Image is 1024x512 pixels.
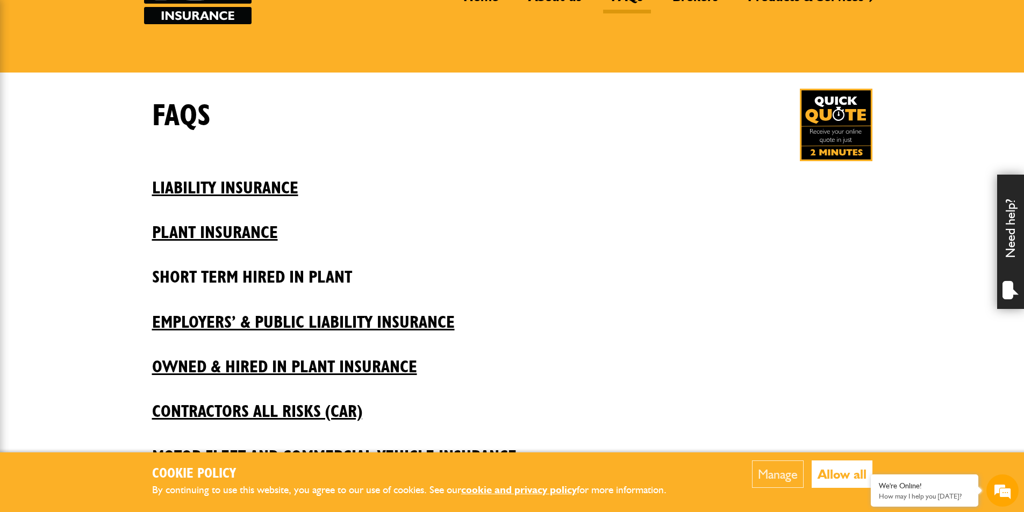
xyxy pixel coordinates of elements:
[800,89,872,161] a: Get your insurance quote in just 2-minutes
[879,481,970,491] div: We're Online!
[152,430,872,467] a: Motor Fleet and Commercial Vehicle Insurance
[152,206,872,243] a: Plant insurance
[812,460,872,488] button: Allow all
[800,89,872,161] img: Quick Quote
[152,296,872,333] a: Employers’ & Public Liability Insurance
[152,251,872,287] a: Short Term Hired In Plant
[752,460,804,488] button: Manage
[152,466,684,482] h2: Cookie Policy
[152,385,872,422] a: Contractors All Risks (CAR)
[152,98,211,134] h1: FAQs
[461,484,577,496] a: cookie and privacy policy
[152,162,872,198] a: Liability insurance
[152,341,872,377] a: Owned & Hired In Plant Insurance
[997,175,1024,309] div: Need help?
[879,492,970,500] p: How may I help you today?
[152,482,684,499] p: By continuing to use this website, you agree to our use of cookies. See our for more information.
